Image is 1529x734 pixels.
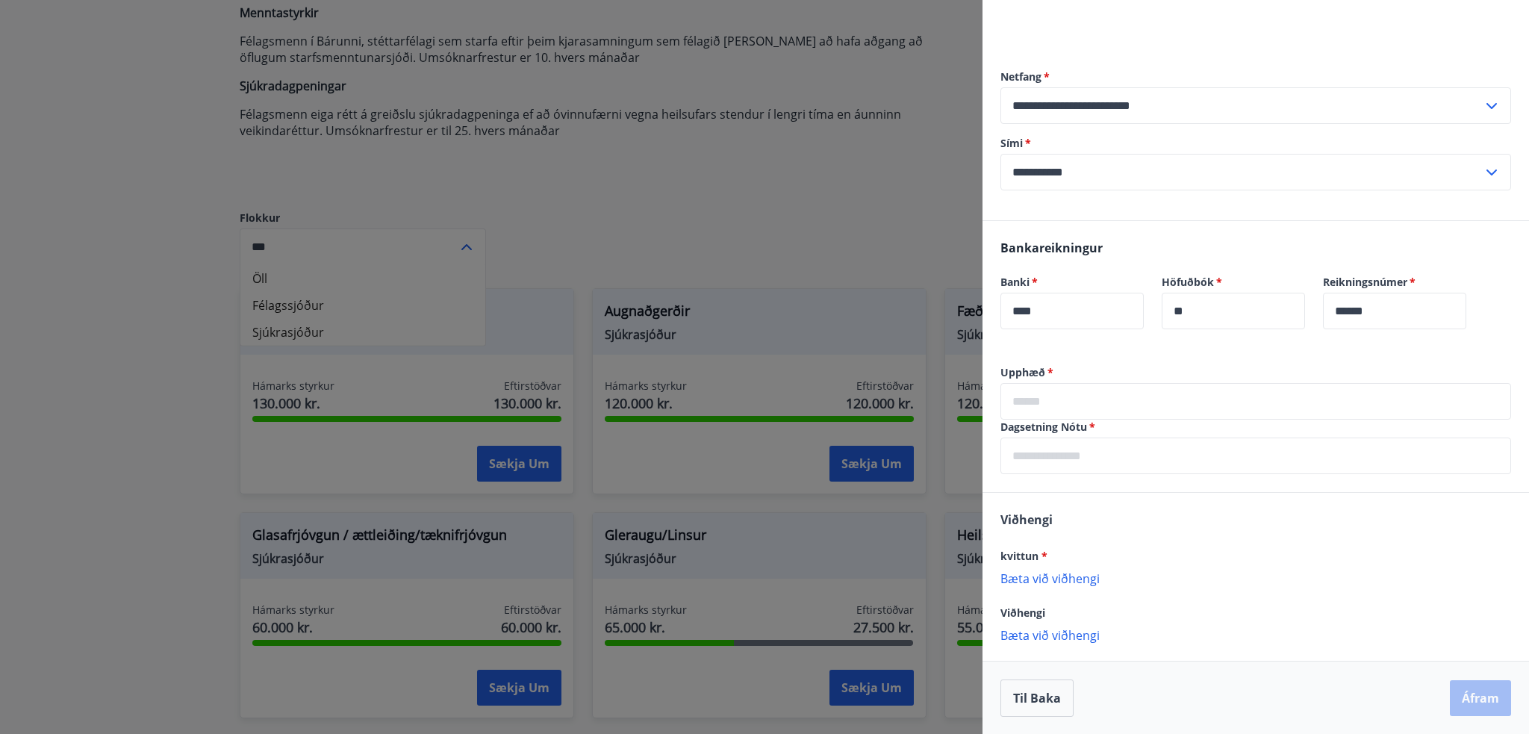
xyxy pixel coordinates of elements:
button: Til baka [1000,679,1074,717]
label: Dagsetning Nótu [1000,420,1511,435]
label: Upphæð [1000,365,1511,380]
div: Upphæð [1000,383,1511,420]
div: Dagsetning Nótu [1000,438,1511,474]
span: Viðhengi [1000,511,1053,528]
span: Viðhengi [1000,606,1045,620]
label: Banki [1000,275,1144,290]
p: Bæta við viðhengi [1000,627,1511,642]
label: Netfang [1000,69,1511,84]
label: Sími [1000,136,1511,151]
p: Bæta við viðhengi [1000,570,1511,585]
label: Höfuðbók [1162,275,1305,290]
label: Reikningsnúmer [1323,275,1466,290]
span: Bankareikningur [1000,240,1103,256]
span: kvittun [1000,549,1047,563]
